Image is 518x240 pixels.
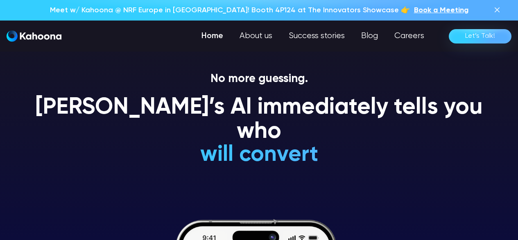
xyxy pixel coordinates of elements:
a: Let’s Talk! [449,29,511,43]
a: Careers [386,28,432,44]
h1: will convert [138,167,380,192]
a: home [7,30,61,42]
h1: is a loyal customer [138,143,380,167]
h1: [PERSON_NAME]’s AI immediately tells you who [26,96,492,144]
p: No more guessing. [26,72,492,86]
a: Book a Meeting [414,5,468,16]
span: Book a Meeting [414,7,468,14]
a: Blog [353,28,386,44]
p: Meet w/ Kahoona @ NRF Europe in [GEOGRAPHIC_DATA]! Booth 4P124 at The Innovators Showcase 👉 [50,5,410,16]
a: About us [231,28,280,44]
a: Home [193,28,231,44]
a: Success stories [280,28,353,44]
div: Let’s Talk! [465,30,495,43]
img: Kahoona logo white [7,30,61,42]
